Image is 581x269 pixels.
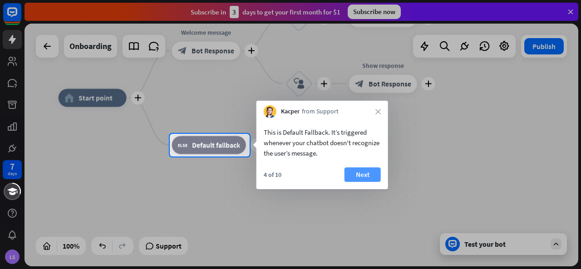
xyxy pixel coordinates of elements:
[302,107,339,116] span: from Support
[178,141,187,150] i: block_fallback
[192,141,240,150] span: Default fallback
[281,107,300,116] span: Kacper
[7,4,34,31] button: Open LiveChat chat widget
[375,109,381,114] i: close
[264,127,381,158] div: This is Default Fallback. It’s triggered whenever your chatbot doesn't recognize the user’s message.
[345,167,381,182] button: Next
[264,171,281,179] div: 4 of 10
